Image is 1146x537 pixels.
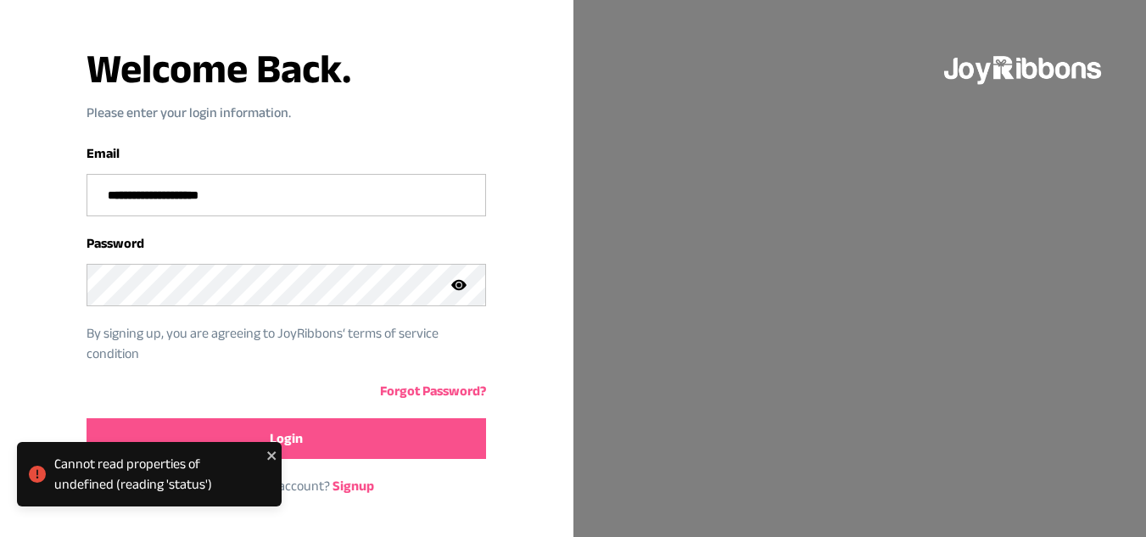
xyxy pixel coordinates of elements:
div: Cannot read properties of undefined (reading 'status') [54,454,261,495]
button: close [266,449,275,462]
button: Login [87,418,486,459]
img: joyribbons [942,41,1105,95]
label: Password [87,236,144,250]
p: Please enter your login information. [87,103,486,123]
p: Don‘t have an account? [87,476,486,496]
a: Forgot Password? [380,383,486,398]
p: By signing up, you are agreeing to JoyRibbons‘ terms of service condition [87,323,461,364]
a: Signup [333,478,374,493]
h3: Welcome Back. [87,48,486,89]
label: Email [87,146,120,160]
span: Login [270,428,303,449]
